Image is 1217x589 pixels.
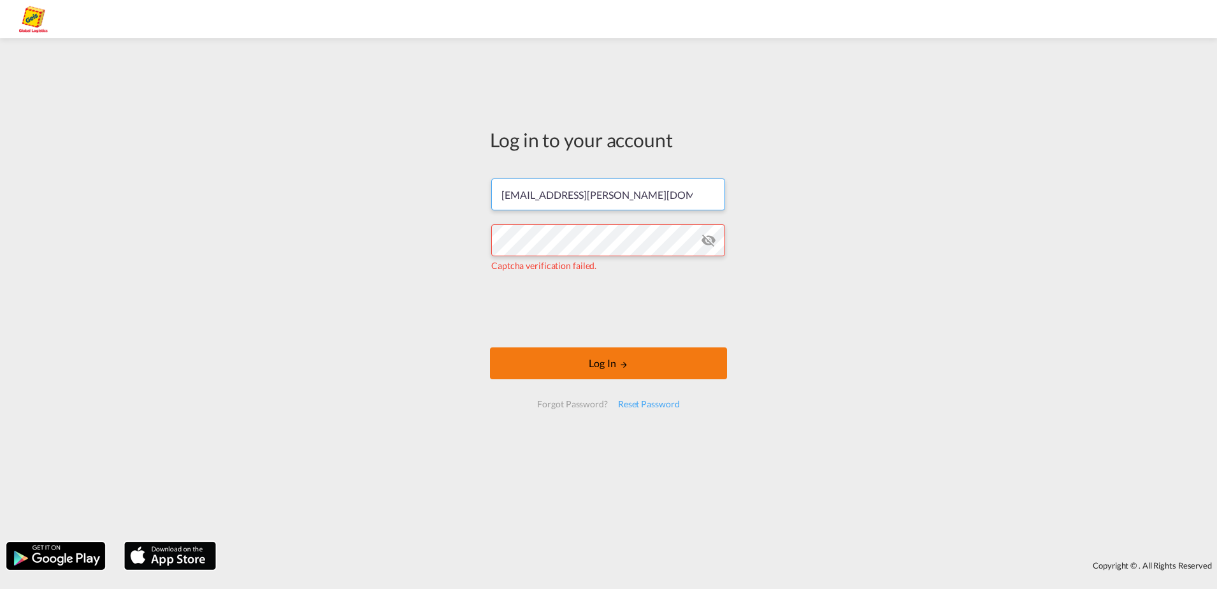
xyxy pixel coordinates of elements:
[491,178,725,210] input: Enter email/phone number
[490,126,727,153] div: Log in to your account
[532,393,612,416] div: Forgot Password?
[701,233,716,248] md-icon: icon-eye-off
[613,393,685,416] div: Reset Password
[491,260,596,271] span: Captcha verification failed.
[222,555,1217,576] div: Copyright © . All Rights Reserved
[123,541,217,571] img: apple.png
[490,347,727,379] button: LOGIN
[512,285,705,335] iframe: reCAPTCHA
[5,541,106,571] img: google.png
[19,5,48,34] img: a2a4a140666c11eeab5485e577415959.png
